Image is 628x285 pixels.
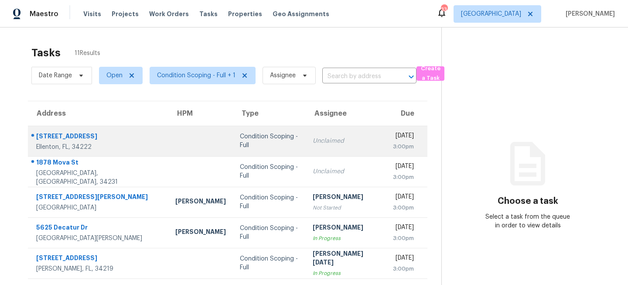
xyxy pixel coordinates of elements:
[393,142,414,151] div: 3:00pm
[240,163,298,180] div: Condition Scoping - Full
[106,71,123,80] span: Open
[36,223,161,234] div: 5625 Decatur Dr
[273,10,329,18] span: Geo Assignments
[393,131,414,142] div: [DATE]
[416,66,444,81] button: Create a Task
[322,70,392,83] input: Search by address
[36,254,161,264] div: [STREET_ADDRESS]
[393,192,414,203] div: [DATE]
[485,213,571,230] div: Select a task from the queue in order to view details
[240,224,298,241] div: Condition Scoping - Full
[28,101,168,126] th: Address
[393,264,414,273] div: 3:00pm
[393,223,414,234] div: [DATE]
[36,192,161,203] div: [STREET_ADDRESS][PERSON_NAME]
[149,10,189,18] span: Work Orders
[421,64,440,84] span: Create a Task
[393,173,414,182] div: 3:00pm
[199,11,218,17] span: Tasks
[36,143,161,151] div: Ellenton, FL, 34222
[39,71,72,80] span: Date Range
[441,5,447,14] div: 33
[157,71,235,80] span: Condition Scoping - Full + 1
[270,71,296,80] span: Assignee
[313,269,379,278] div: In Progress
[313,137,379,145] div: Unclaimed
[31,48,61,57] h2: Tasks
[228,10,262,18] span: Properties
[175,227,226,238] div: [PERSON_NAME]
[393,234,414,243] div: 3:00pm
[313,234,379,243] div: In Progress
[36,264,161,273] div: [PERSON_NAME], FL, 34219
[562,10,615,18] span: [PERSON_NAME]
[83,10,101,18] span: Visits
[313,223,379,234] div: [PERSON_NAME]
[240,193,298,211] div: Condition Scoping - Full
[168,101,233,126] th: HPM
[36,132,161,143] div: [STREET_ADDRESS]
[393,162,414,173] div: [DATE]
[461,10,521,18] span: [GEOGRAPHIC_DATA]
[112,10,139,18] span: Projects
[30,10,58,18] span: Maestro
[233,101,305,126] th: Type
[405,71,417,83] button: Open
[386,101,427,126] th: Due
[75,49,100,58] span: 11 Results
[313,249,379,269] div: [PERSON_NAME][DATE]
[393,254,414,264] div: [DATE]
[36,234,161,243] div: [GEOGRAPHIC_DATA][PERSON_NAME]
[36,203,161,212] div: [GEOGRAPHIC_DATA]
[36,169,161,186] div: [GEOGRAPHIC_DATA], [GEOGRAPHIC_DATA], 34231
[36,158,161,169] div: 1878 Mova St
[240,132,298,150] div: Condition Scoping - Full
[306,101,386,126] th: Assignee
[175,197,226,208] div: [PERSON_NAME]
[313,203,379,212] div: Not Started
[240,254,298,272] div: Condition Scoping - Full
[393,203,414,212] div: 3:00pm
[313,167,379,176] div: Unclaimed
[498,197,558,206] h3: Choose a task
[313,192,379,203] div: [PERSON_NAME]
